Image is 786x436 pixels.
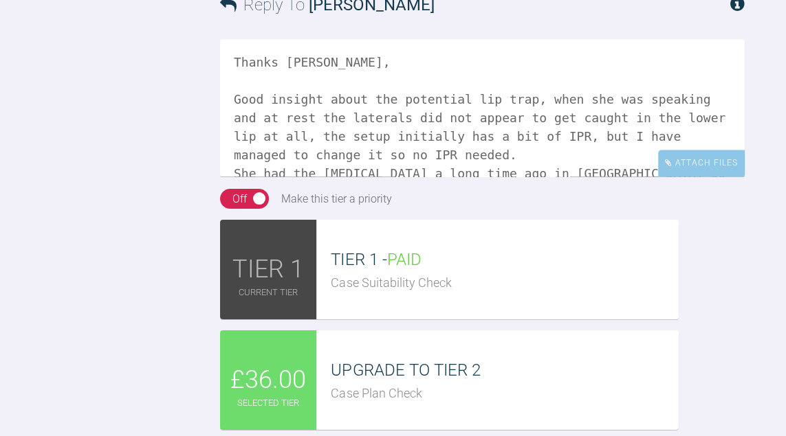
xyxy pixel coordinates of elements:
textarea: Thanks [PERSON_NAME], Good insight about the potential lip trap, when she was speaking and at res... [220,39,745,176]
div: Off [232,190,247,208]
span: PAID [386,250,421,269]
span: UPGRADE TO TIER 2 [331,360,480,380]
span: TIER 1 [232,250,304,290]
div: Case Suitability Check [331,273,679,293]
div: Attach Files [658,150,745,176]
span: TIER 1 - [331,250,421,269]
span: £36.00 [230,360,306,400]
div: Make this tier a priority [281,190,392,208]
div: Case Plan Check [331,384,679,404]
